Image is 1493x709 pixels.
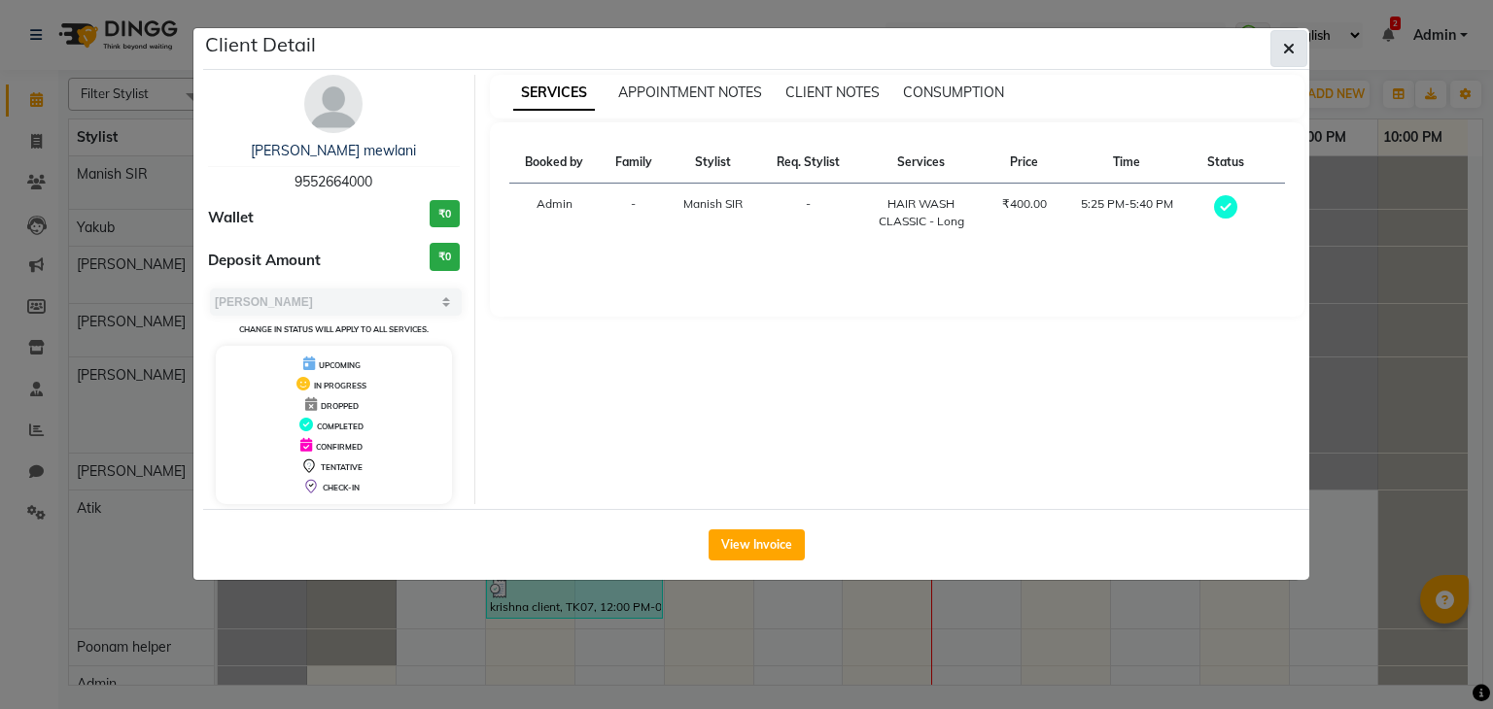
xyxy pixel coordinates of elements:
span: CONSUMPTION [903,84,1004,101]
td: 5:25 PM-5:40 PM [1062,184,1192,243]
span: COMPLETED [317,422,364,431]
th: Booked by [509,142,601,184]
th: Services [856,142,987,184]
th: Price [987,142,1062,184]
div: ₹400.00 [998,195,1051,213]
span: CHECK-IN [323,483,360,492]
span: SERVICES [513,76,595,111]
span: TENTATIVE [321,462,363,472]
span: 9552664000 [295,173,372,190]
img: avatar [304,75,363,133]
span: UPCOMING [319,360,361,370]
span: IN PROGRESS [314,381,366,390]
span: DROPPED [321,401,359,411]
span: Wallet [208,207,254,229]
span: CONFIRMED [316,442,363,452]
small: Change in status will apply to all services. [239,324,429,334]
td: Admin [509,184,601,243]
h3: ₹0 [430,243,460,271]
th: Req. Stylist [759,142,855,184]
h5: Client Detail [205,30,316,59]
th: Stylist [668,142,760,184]
div: HAIR WASH CLASSIC - Long [868,195,975,230]
span: Deposit Amount [208,250,321,272]
a: [PERSON_NAME] mewlani [251,142,416,159]
h3: ₹0 [430,200,460,228]
td: - [600,184,667,243]
th: Family [600,142,667,184]
th: Time [1062,142,1192,184]
span: CLIENT NOTES [785,84,880,101]
th: Status [1192,142,1259,184]
span: APPOINTMENT NOTES [618,84,762,101]
span: Manish SIR [683,196,743,211]
button: View Invoice [709,529,805,560]
td: - [759,184,855,243]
